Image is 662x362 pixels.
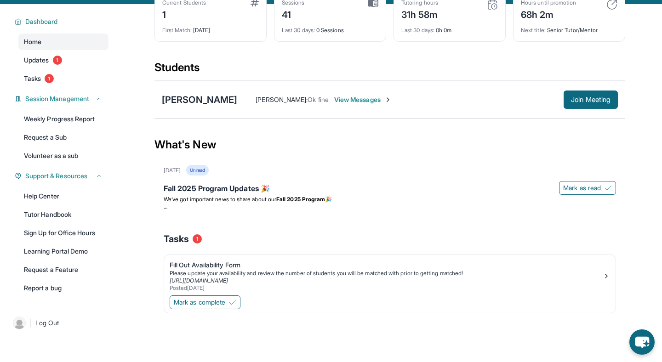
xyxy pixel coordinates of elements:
[563,183,601,192] span: Mark as read
[18,147,108,164] a: Volunteer as a sub
[24,74,41,83] span: Tasks
[22,171,103,181] button: Support & Resources
[18,52,108,68] a: Updates1
[162,93,237,106] div: [PERSON_NAME]
[18,280,108,296] a: Report a bug
[13,317,26,329] img: user-img
[22,94,103,103] button: Session Management
[282,6,305,21] div: 41
[164,196,276,203] span: We’ve got important news to share about our
[25,171,87,181] span: Support & Resources
[186,165,208,175] div: Unread
[24,56,49,65] span: Updates
[162,27,192,34] span: First Match :
[170,260,603,270] div: Fill Out Availability Form
[18,206,108,223] a: Tutor Handbook
[401,6,438,21] div: 31h 58m
[559,181,616,195] button: Mark as read
[174,298,225,307] span: Mark as complete
[24,37,41,46] span: Home
[325,196,332,203] span: 🎉
[571,97,611,102] span: Join Meeting
[282,21,378,34] div: 0 Sessions
[334,95,392,104] span: View Messages
[18,225,108,241] a: Sign Up for Office Hours
[164,167,181,174] div: [DATE]
[164,232,189,245] span: Tasks
[521,6,576,21] div: 68h 2m
[521,21,617,34] div: Senior Tutor/Mentor
[22,17,103,26] button: Dashboard
[18,129,108,146] a: Request a Sub
[162,21,259,34] div: [DATE]
[25,94,89,103] span: Session Management
[276,196,325,203] strong: Fall 2025 Program
[605,184,612,192] img: Mark as read
[25,17,58,26] span: Dashboard
[53,56,62,65] span: 1
[18,188,108,204] a: Help Center
[18,261,108,278] a: Request a Feature
[170,284,603,292] div: Posted [DATE]
[9,313,108,333] a: |Log Out
[308,96,329,103] span: Ok fine
[193,234,202,243] span: 1
[164,255,616,294] a: Fill Out Availability FormPlease update your availability and review the number of students you w...
[256,96,308,103] span: [PERSON_NAME] :
[384,96,392,103] img: Chevron-Right
[18,243,108,260] a: Learning Portal Demo
[401,21,498,34] div: 0h 0m
[164,183,616,196] div: Fall 2025 Program Updates 🎉
[564,90,618,109] button: Join Meeting
[18,70,108,87] a: Tasks1
[162,6,206,21] div: 1
[18,111,108,127] a: Weekly Progress Report
[521,27,546,34] span: Next title :
[229,299,236,306] img: Mark as complete
[170,277,228,284] a: [URL][DOMAIN_NAME]
[401,27,434,34] span: Last 30 days :
[629,329,655,355] button: chat-button
[170,295,240,309] button: Mark as complete
[18,34,108,50] a: Home
[45,74,54,83] span: 1
[154,124,625,165] div: What's New
[29,317,32,328] span: |
[170,270,603,277] div: Please update your availability and review the number of students you will be matched with prior ...
[282,27,315,34] span: Last 30 days :
[35,318,59,328] span: Log Out
[154,60,625,80] div: Students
